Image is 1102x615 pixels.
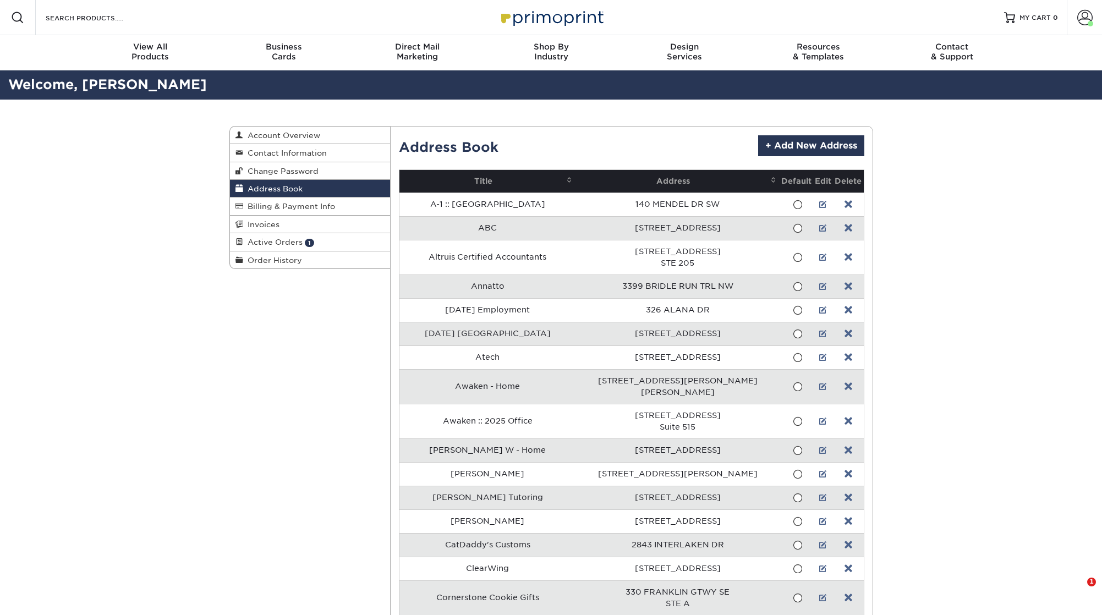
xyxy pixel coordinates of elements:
[575,404,780,438] td: [STREET_ADDRESS] Suite 515
[1065,578,1091,604] iframe: Intercom live chat
[399,486,575,509] td: [PERSON_NAME] Tutoring
[780,170,813,193] th: Default
[752,42,885,62] div: & Templates
[243,202,335,211] span: Billing & Payment Info
[575,193,780,216] td: 140 MENDEL DR SW
[575,580,780,615] td: 330 FRANKLIN GTWY SE STE A
[399,240,575,274] td: Altruis Certified Accountants
[399,274,575,298] td: Annatto
[243,220,279,229] span: Invoices
[230,233,391,251] a: Active Orders 1
[399,298,575,322] td: [DATE] Employment
[484,42,618,52] span: Shop By
[399,322,575,345] td: [DATE] [GEOGRAPHIC_DATA]
[575,462,780,486] td: [STREET_ADDRESS][PERSON_NAME]
[575,533,780,557] td: 2843 INTERLAKEN DR
[399,509,575,533] td: [PERSON_NAME]
[484,35,618,70] a: Shop ByIndustry
[496,6,606,29] img: Primoprint
[84,42,217,52] span: View All
[243,167,319,175] span: Change Password
[45,11,152,24] input: SEARCH PRODUCTS.....
[484,42,618,62] div: Industry
[399,533,575,557] td: CatDaddy's Customs
[575,486,780,509] td: [STREET_ADDRESS]
[399,216,575,240] td: ABC
[84,42,217,62] div: Products
[399,580,575,615] td: Cornerstone Cookie Gifts
[399,135,498,156] h2: Address Book
[230,197,391,215] a: Billing & Payment Info
[575,170,780,193] th: Address
[217,42,350,62] div: Cards
[230,180,391,197] a: Address Book
[399,438,575,462] td: [PERSON_NAME] W - Home
[230,216,391,233] a: Invoices
[243,256,302,265] span: Order History
[1087,578,1096,586] span: 1
[1019,13,1051,23] span: MY CART
[813,170,833,193] th: Edit
[399,557,575,580] td: ClearWing
[399,462,575,486] td: [PERSON_NAME]
[618,42,752,62] div: Services
[350,35,484,70] a: Direct MailMarketing
[575,557,780,580] td: [STREET_ADDRESS]
[752,42,885,52] span: Resources
[885,42,1019,62] div: & Support
[618,35,752,70] a: DesignServices
[243,131,320,140] span: Account Overview
[217,35,350,70] a: BusinessCards
[399,345,575,369] td: Atech
[399,404,575,438] td: Awaken :: 2025 Office
[243,184,303,193] span: Address Book
[350,42,484,62] div: Marketing
[230,127,391,144] a: Account Overview
[575,298,780,322] td: 326 ALANA DR
[618,42,752,52] span: Design
[230,162,391,180] a: Change Password
[230,251,391,268] a: Order History
[575,438,780,462] td: [STREET_ADDRESS]
[399,369,575,404] td: Awaken - Home
[575,369,780,404] td: [STREET_ADDRESS][PERSON_NAME][PERSON_NAME]
[217,42,350,52] span: Business
[575,509,780,533] td: [STREET_ADDRESS]
[350,42,484,52] span: Direct Mail
[833,170,863,193] th: Delete
[575,345,780,369] td: [STREET_ADDRESS]
[885,35,1019,70] a: Contact& Support
[230,144,391,162] a: Contact Information
[575,322,780,345] td: [STREET_ADDRESS]
[885,42,1019,52] span: Contact
[399,170,575,193] th: Title
[1053,14,1058,21] span: 0
[84,35,217,70] a: View AllProducts
[575,240,780,274] td: [STREET_ADDRESS] STE 205
[243,149,327,157] span: Contact Information
[758,135,864,156] a: + Add New Address
[575,274,780,298] td: 3399 BRIDLE RUN TRL NW
[575,216,780,240] td: [STREET_ADDRESS]
[243,238,303,246] span: Active Orders
[752,35,885,70] a: Resources& Templates
[305,239,314,247] span: 1
[399,193,575,216] td: A-1 :: [GEOGRAPHIC_DATA]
